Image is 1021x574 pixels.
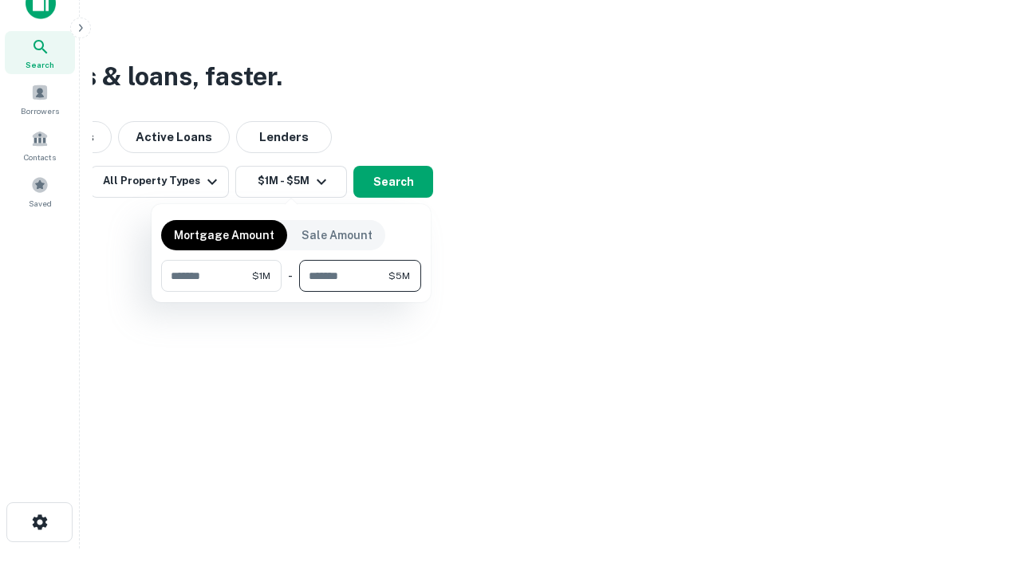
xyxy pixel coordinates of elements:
[388,269,410,283] span: $5M
[941,446,1021,523] iframe: Chat Widget
[302,226,373,244] p: Sale Amount
[174,226,274,244] p: Mortgage Amount
[252,269,270,283] span: $1M
[288,260,293,292] div: -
